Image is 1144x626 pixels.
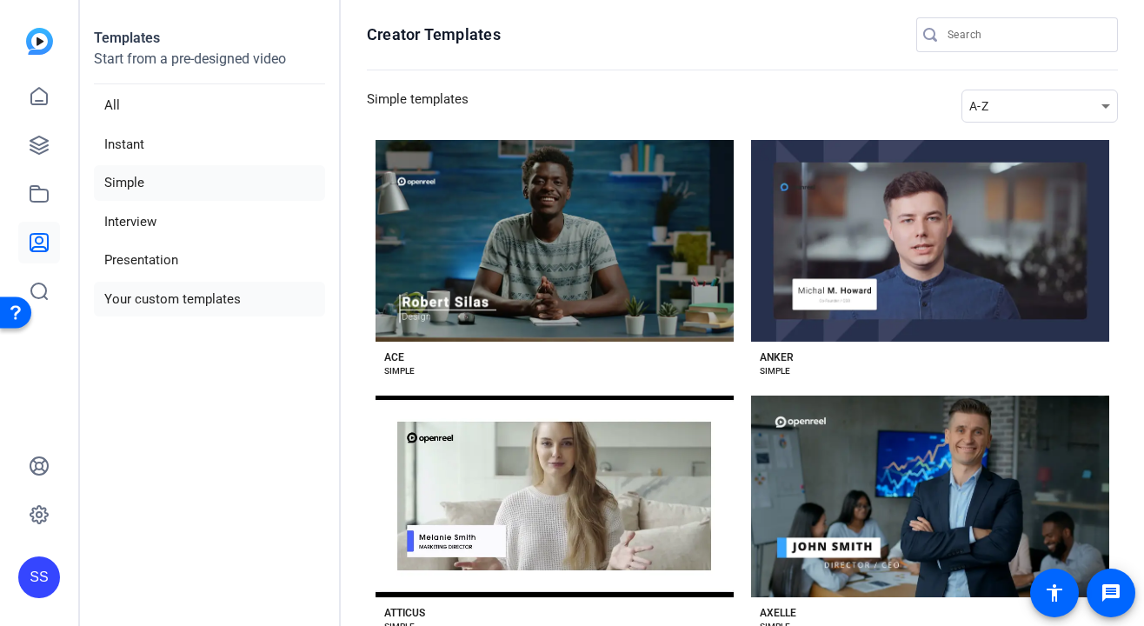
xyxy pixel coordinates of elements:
[94,127,325,163] li: Instant
[751,140,1109,342] button: Template image
[18,556,60,598] div: SS
[94,204,325,240] li: Interview
[376,140,734,342] button: Template image
[94,88,325,123] li: All
[384,606,425,620] div: ATTICUS
[751,396,1109,597] button: Template image
[948,24,1104,45] input: Search
[760,364,790,378] div: SIMPLE
[376,396,734,597] button: Template image
[94,49,325,84] p: Start from a pre-designed video
[367,24,501,45] h1: Creator Templates
[384,364,415,378] div: SIMPLE
[1101,583,1121,603] mat-icon: message
[969,99,988,113] span: A-Z
[94,243,325,278] li: Presentation
[94,165,325,201] li: Simple
[26,28,53,55] img: blue-gradient.svg
[94,30,160,46] strong: Templates
[384,350,404,364] div: ACE
[1044,583,1065,603] mat-icon: accessibility
[367,90,469,123] h3: Simple templates
[760,606,796,620] div: AXELLE
[94,282,325,317] li: Your custom templates
[760,350,794,364] div: ANKER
